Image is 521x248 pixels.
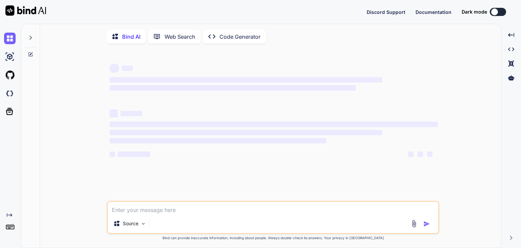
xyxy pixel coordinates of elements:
button: Discord Support [367,8,405,16]
span: ‌ [118,152,150,157]
p: Bind AI [122,33,140,41]
span: ‌ [110,130,382,135]
p: Code Generator [219,33,260,41]
span: ‌ [110,152,115,157]
img: Pick Models [140,221,146,227]
img: icon [423,220,430,227]
span: ‌ [110,85,356,91]
span: Documentation [416,9,451,15]
span: ‌ [110,77,382,83]
img: chat [4,33,16,44]
span: ‌ [120,111,142,116]
p: Source [123,220,138,227]
img: darkCloudIdeIcon [4,88,16,99]
span: ‌ [110,138,326,143]
img: githubLight [4,69,16,81]
span: Dark mode [462,8,487,15]
span: ‌ [110,109,118,118]
span: ‌ [427,152,432,157]
img: attachment [410,220,418,228]
span: ‌ [110,122,438,127]
span: ‌ [408,152,413,157]
img: ai-studio [4,51,16,63]
span: ‌ [110,64,119,73]
img: Bind AI [5,5,46,16]
button: Documentation [416,8,451,16]
p: Bind can provide inaccurate information, including about people. Always double-check its answers.... [107,235,439,241]
span: Discord Support [367,9,405,15]
p: Web Search [165,33,195,41]
span: ‌ [122,66,133,71]
span: ‌ [418,152,423,157]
